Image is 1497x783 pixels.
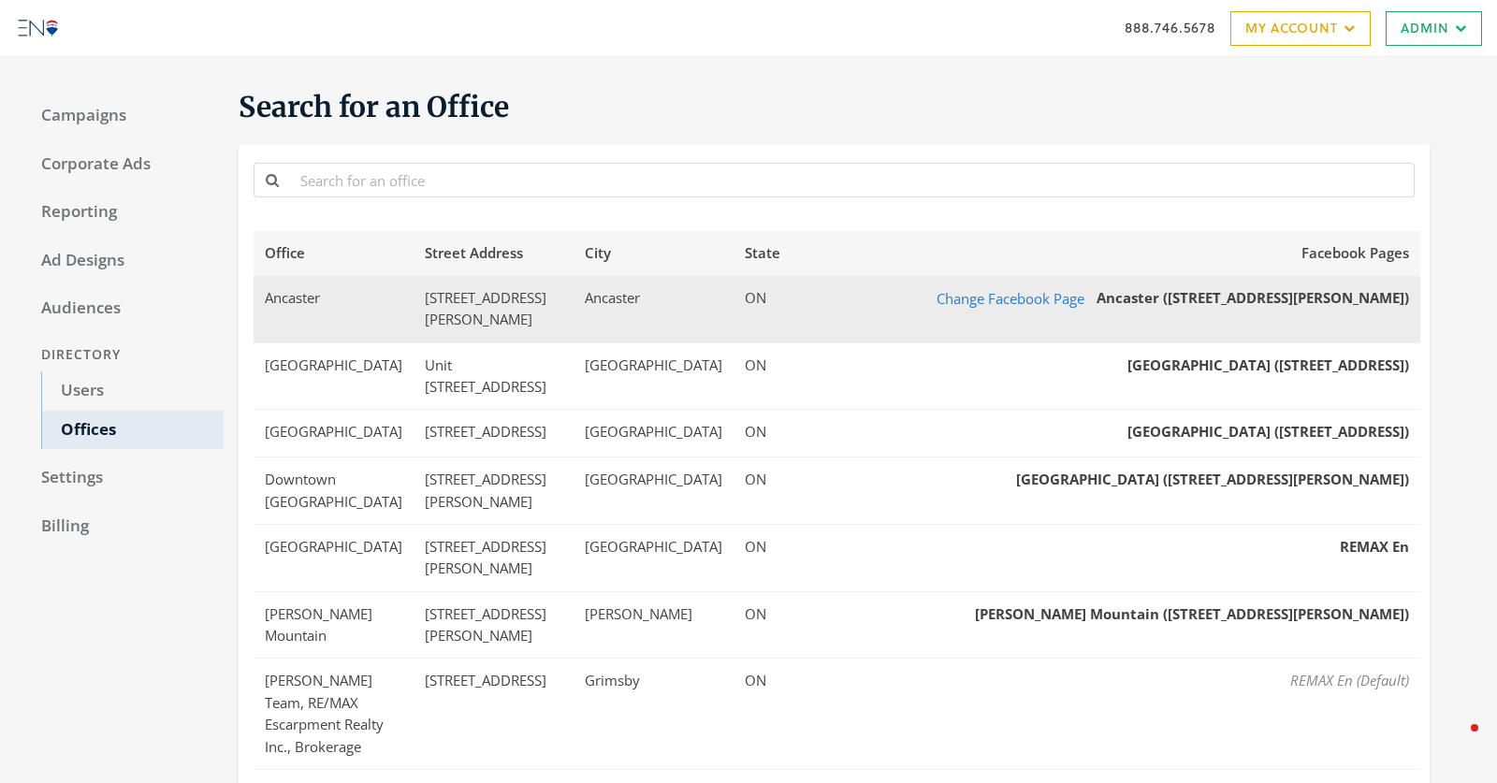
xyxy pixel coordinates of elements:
td: ON [734,591,792,659]
a: Campaigns [22,96,224,136]
span: Search for an Office [239,89,509,124]
a: Users [41,371,224,411]
span: [GEOGRAPHIC_DATA] ([STREET_ADDRESS]) [1127,422,1409,441]
td: [STREET_ADDRESS][PERSON_NAME] [414,457,574,525]
td: Ancaster [254,276,414,342]
a: Reporting [22,193,224,232]
button: Change Facebook Page [924,287,1097,311]
input: Search for an office [289,163,1415,197]
td: Downtown [GEOGRAPHIC_DATA] [254,457,414,525]
a: Corporate Ads [22,145,224,184]
td: [STREET_ADDRESS] [414,410,574,457]
td: [PERSON_NAME] [574,591,734,659]
a: Audiences [22,289,224,328]
td: ON [734,276,792,342]
th: State [734,231,792,275]
td: [GEOGRAPHIC_DATA] [574,457,734,525]
a: Ad Designs [22,241,224,281]
span: [GEOGRAPHIC_DATA] ([STREET_ADDRESS][PERSON_NAME]) [1016,470,1409,488]
td: ON [734,410,792,457]
td: [STREET_ADDRESS] [414,659,574,770]
span: [PERSON_NAME] Mountain ([STREET_ADDRESS][PERSON_NAME]) [975,604,1409,623]
td: [GEOGRAPHIC_DATA] [574,410,734,457]
td: Unit [STREET_ADDRESS] [414,342,574,410]
td: [STREET_ADDRESS][PERSON_NAME] [414,524,574,591]
a: Admin [1386,11,1482,46]
th: City [574,231,734,275]
td: ON [734,457,792,525]
td: [STREET_ADDRESS][PERSON_NAME] [414,591,574,659]
a: 888.746.5678 [1125,18,1215,37]
span: [GEOGRAPHIC_DATA] ([STREET_ADDRESS]) [1127,355,1409,374]
td: Ancaster [574,276,734,342]
td: Grimsby [574,659,734,770]
td: ON [734,342,792,410]
a: Billing [22,507,224,546]
a: My Account [1230,11,1371,46]
div: Directory [22,338,224,372]
td: [GEOGRAPHIC_DATA] [254,524,414,591]
a: Settings [22,458,224,498]
span: REMAX En (Default) [1290,671,1409,689]
iframe: Intercom live chat [1433,719,1478,764]
th: Facebook Pages [792,231,1420,275]
td: ON [734,524,792,591]
td: [PERSON_NAME] Mountain [254,591,414,659]
a: Offices [41,411,224,450]
th: Street Address [414,231,574,275]
td: [GEOGRAPHIC_DATA] [574,524,734,591]
span: Ancaster ([STREET_ADDRESS][PERSON_NAME]) [1097,288,1409,307]
i: Search for an office [266,173,279,187]
td: ON [734,659,792,770]
td: [GEOGRAPHIC_DATA] [254,342,414,410]
img: Adwerx [15,5,62,51]
td: [GEOGRAPHIC_DATA] [254,410,414,457]
th: Office [254,231,414,275]
span: REMAX En [1340,537,1409,556]
td: [GEOGRAPHIC_DATA] [574,342,734,410]
td: [STREET_ADDRESS][PERSON_NAME] [414,276,574,342]
td: [PERSON_NAME] Team, RE/MAX Escarpment Realty Inc., Brokerage [254,659,414,770]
